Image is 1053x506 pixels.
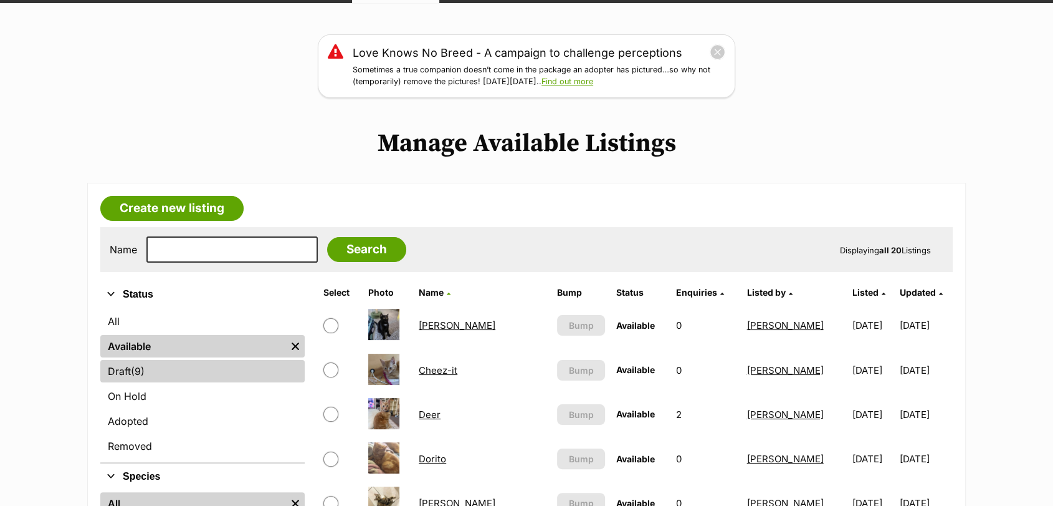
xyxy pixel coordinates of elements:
td: [DATE] [900,437,951,480]
td: 2 [671,393,741,436]
a: Create new listing [100,196,244,221]
span: translation missing: en.admin.listings.index.attributes.enquiries [676,287,717,298]
button: Bump [557,360,606,381]
div: Status [100,308,305,462]
a: Available [100,335,286,358]
td: [DATE] [900,304,951,347]
span: Available [616,454,655,464]
a: Removed [100,435,305,457]
label: Name [110,244,137,255]
span: Available [616,364,655,375]
button: Bump [557,404,606,425]
p: Sometimes a true companion doesn’t come in the package an adopter has pictured…so why not (tempor... [353,64,725,88]
span: Displaying Listings [840,245,931,255]
span: Updated [900,287,936,298]
td: 0 [671,349,741,392]
a: [PERSON_NAME] [419,319,495,331]
th: Select [318,283,362,303]
th: Bump [552,283,611,303]
span: Bump [569,452,594,465]
td: [DATE] [847,437,898,480]
a: Listed [852,287,885,298]
a: Listed by [747,287,793,298]
a: All [100,310,305,333]
td: 0 [671,437,741,480]
td: [DATE] [900,349,951,392]
a: [PERSON_NAME] [747,409,824,421]
span: Bump [569,319,594,332]
strong: all 20 [879,245,902,255]
a: Cheez-it [419,364,457,376]
a: [PERSON_NAME] [747,364,824,376]
a: Love Knows No Breed - A campaign to challenge perceptions [353,44,682,61]
a: Updated [900,287,943,298]
td: [DATE] [847,393,898,436]
th: Status [611,283,670,303]
input: Search [327,237,406,262]
a: Find out more [541,77,593,86]
a: Draft [100,360,305,382]
td: [DATE] [900,393,951,436]
span: Listed [852,287,878,298]
td: [DATE] [847,304,898,347]
a: On Hold [100,385,305,407]
a: [PERSON_NAME] [747,319,824,331]
span: Bump [569,364,594,377]
a: Adopted [100,410,305,432]
span: Name [419,287,444,298]
a: Dorito [419,453,446,465]
span: (9) [131,364,145,379]
a: Deer [419,409,441,421]
a: [PERSON_NAME] [747,453,824,465]
button: Bump [557,315,606,336]
span: Available [616,409,655,419]
button: Bump [557,449,606,469]
span: Listed by [747,287,786,298]
span: Available [616,320,655,331]
button: close [710,44,725,60]
button: Status [100,286,305,303]
td: 0 [671,304,741,347]
button: Species [100,469,305,485]
a: Name [419,287,450,298]
td: [DATE] [847,349,898,392]
a: Remove filter [286,335,305,358]
a: Enquiries [676,287,724,298]
th: Photo [363,283,412,303]
span: Bump [569,408,594,421]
